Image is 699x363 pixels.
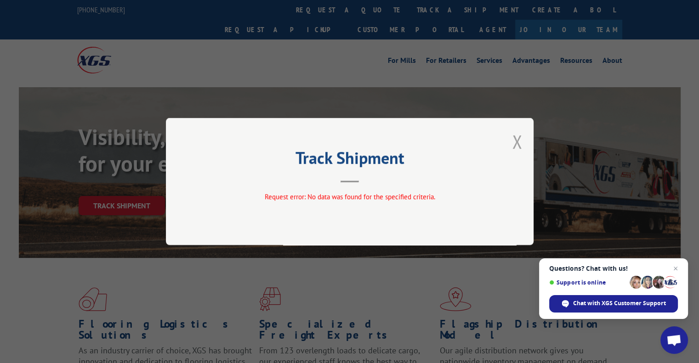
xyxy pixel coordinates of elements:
[549,295,678,313] div: Chat with XGS Customer Support
[573,299,666,307] span: Chat with XGS Customer Support
[670,263,681,274] span: Close chat
[549,279,626,286] span: Support is online
[549,265,678,272] span: Questions? Chat with us!
[512,129,522,154] button: Close modal
[264,192,435,201] span: Request error: No data was found for the specified criteria.
[660,326,688,354] div: Open chat
[212,151,488,169] h2: Track Shipment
